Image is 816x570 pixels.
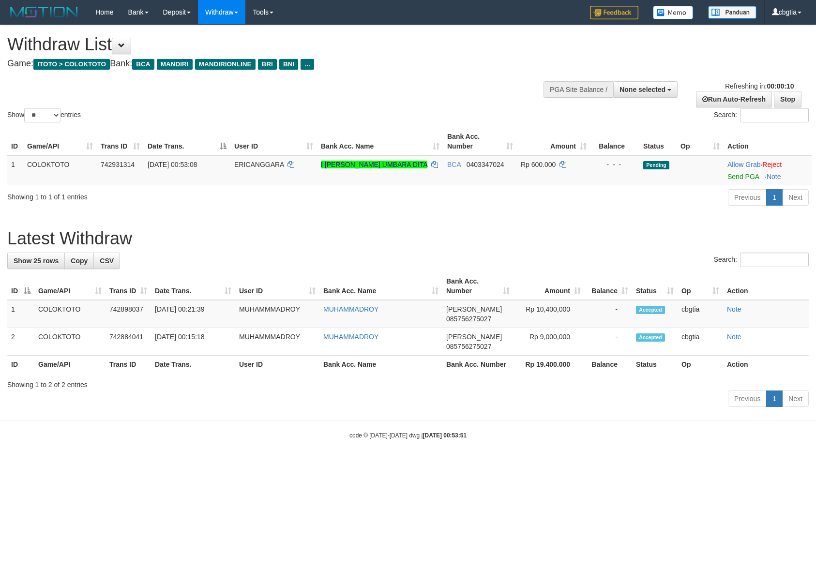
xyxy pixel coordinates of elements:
[151,272,235,300] th: Date Trans.: activate to sort column ascending
[7,272,34,300] th: ID: activate to sort column descending
[727,173,759,180] a: Send PGA
[317,128,443,155] th: Bank Acc. Name: activate to sort column ascending
[321,161,427,168] a: I [PERSON_NAME] UMBARA DITA
[585,328,632,356] td: -
[678,356,723,374] th: Op
[728,390,767,407] a: Previous
[7,128,23,155] th: ID
[740,108,809,122] input: Search:
[594,160,635,169] div: - - -
[7,59,534,69] h4: Game: Bank:
[727,161,760,168] a: Allow Grab
[34,356,106,374] th: Game/API
[727,333,741,341] a: Note
[767,82,794,90] strong: 00:00:10
[195,59,256,70] span: MANDIRIONLINE
[349,432,467,439] small: code © [DATE]-[DATE] dwg |
[151,328,235,356] td: [DATE] 00:15:18
[7,356,34,374] th: ID
[148,161,197,168] span: [DATE] 00:53:08
[728,189,767,206] a: Previous
[514,272,585,300] th: Amount: activate to sort column ascending
[740,253,809,267] input: Search:
[585,300,632,328] td: -
[514,328,585,356] td: Rp 9,000,000
[7,5,81,19] img: MOTION_logo.png
[258,59,277,70] span: BRI
[14,257,59,265] span: Show 25 rows
[97,128,144,155] th: Trans ID: activate to sort column ascending
[613,81,678,98] button: None selected
[443,128,517,155] th: Bank Acc. Number: activate to sort column ascending
[323,305,378,313] a: MUHAMMADROY
[632,272,678,300] th: Status: activate to sort column ascending
[514,356,585,374] th: Rp 19.400.000
[23,155,97,185] td: COLOKTOTO
[7,188,333,202] div: Showing 1 to 1 of 1 entries
[643,161,669,169] span: Pending
[235,328,319,356] td: MUHAMMMADROY
[106,272,151,300] th: Trans ID: activate to sort column ascending
[323,333,378,341] a: MUHAMMADROY
[106,328,151,356] td: 742884041
[7,253,65,269] a: Show 25 rows
[301,59,314,70] span: ...
[723,356,809,374] th: Action
[590,6,638,19] img: Feedback.jpg
[34,300,106,328] td: COLOKTOTO
[782,189,809,206] a: Next
[235,300,319,328] td: MUHAMMMADROY
[234,161,284,168] span: ERICANGGARA
[235,356,319,374] th: User ID
[93,253,120,269] a: CSV
[446,315,491,323] span: Copy 085756275027 to clipboard
[319,356,442,374] th: Bank Acc. Name
[678,300,723,328] td: cbgtia
[447,161,461,168] span: BCA
[151,356,235,374] th: Date Trans.
[101,161,135,168] span: 742931314
[151,300,235,328] td: [DATE] 00:21:39
[23,128,97,155] th: Game/API: activate to sort column ascending
[442,272,514,300] th: Bank Acc. Number: activate to sort column ascending
[446,333,502,341] span: [PERSON_NAME]
[714,253,809,267] label: Search:
[723,272,809,300] th: Action
[446,343,491,350] span: Copy 085756275027 to clipboard
[7,108,81,122] label: Show entries
[585,272,632,300] th: Balance: activate to sort column ascending
[100,257,114,265] span: CSV
[132,59,154,70] span: BCA
[7,155,23,185] td: 1
[467,161,504,168] span: Copy 0403347024 to clipboard
[7,328,34,356] td: 2
[677,128,724,155] th: Op: activate to sort column ascending
[782,390,809,407] a: Next
[442,356,514,374] th: Bank Acc. Number
[620,86,665,93] span: None selected
[106,300,151,328] td: 742898037
[71,257,88,265] span: Copy
[696,91,772,107] a: Run Auto-Refresh
[708,6,756,19] img: panduan.png
[678,328,723,356] td: cbgtia
[34,328,106,356] td: COLOKTOTO
[639,128,677,155] th: Status
[64,253,94,269] a: Copy
[727,161,762,168] span: ·
[423,432,467,439] strong: [DATE] 00:53:51
[279,59,298,70] span: BNI
[724,128,812,155] th: Action
[766,189,783,206] a: 1
[7,300,34,328] td: 1
[517,128,590,155] th: Amount: activate to sort column ascending
[319,272,442,300] th: Bank Acc. Name: activate to sort column ascending
[766,390,783,407] a: 1
[590,128,639,155] th: Balance
[653,6,694,19] img: Button%20Memo.svg
[33,59,110,70] span: ITOTO > COLOKTOTO
[7,229,809,248] h1: Latest Withdraw
[514,300,585,328] td: Rp 10,400,000
[636,333,665,342] span: Accepted
[724,155,812,185] td: ·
